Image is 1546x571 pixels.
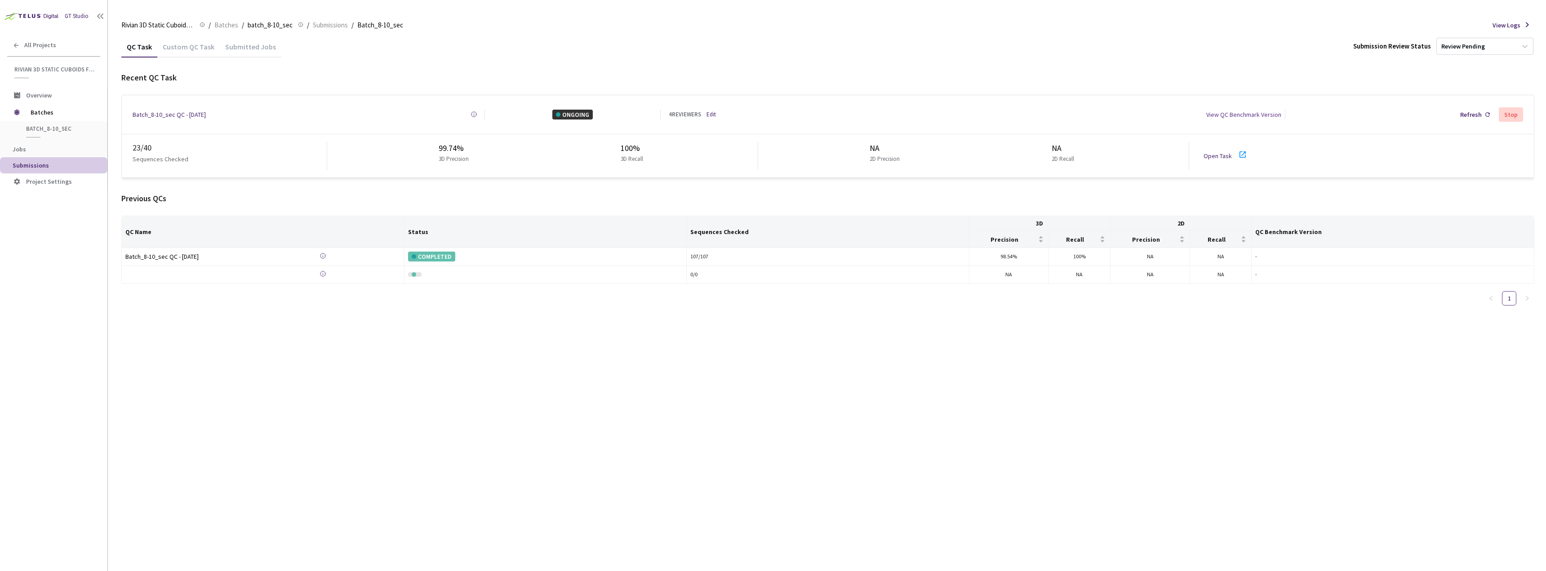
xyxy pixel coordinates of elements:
[1049,231,1111,248] th: Recall
[1441,42,1485,51] div: Review Pending
[1190,248,1252,266] td: NA
[1493,20,1520,30] span: View Logs
[122,216,404,248] th: QC Name
[1053,236,1098,243] span: Recall
[1052,142,1078,155] div: NA
[26,177,72,186] span: Project Settings
[408,252,455,261] div: COMPLETED
[121,20,194,31] span: Rivian 3D Static Cuboids fixed[2024-25]
[404,216,687,248] th: Status
[242,20,244,31] li: /
[121,192,1534,205] div: Previous QCs
[621,142,647,155] div: 100%
[870,142,903,155] div: NA
[690,252,965,261] div: 107 / 107
[1206,110,1281,120] div: View QC Benchmark Version
[969,248,1049,266] td: 98.54%
[1049,266,1111,284] td: NA
[121,42,157,58] div: QC Task
[1111,216,1252,231] th: 2D
[133,110,206,120] a: Batch_8-10_sec QC - [DATE]
[13,161,49,169] span: Submissions
[1111,266,1190,284] td: NA
[26,125,93,133] span: batch_8-10_sec
[14,66,95,73] span: Rivian 3D Static Cuboids fixed[2024-25]
[1460,110,1482,120] div: Refresh
[133,154,188,164] p: Sequences Checked
[133,142,327,154] div: 23 / 40
[1252,216,1534,248] th: QC Benchmark Version
[307,20,309,31] li: /
[248,20,293,31] span: batch_8-10_sec
[1520,291,1534,305] button: right
[1488,296,1494,301] span: left
[1255,252,1530,261] div: -
[1502,292,1516,305] a: 1
[1190,266,1252,284] td: NA
[313,20,348,31] span: Submissions
[1484,291,1498,305] button: left
[969,231,1049,248] th: Precision
[351,20,354,31] li: /
[121,71,1534,84] div: Recent QC Task
[1353,41,1431,52] div: Submission Review Status
[1049,248,1111,266] td: 100%
[220,42,281,58] div: Submitted Jobs
[24,41,56,49] span: All Projects
[973,236,1036,243] span: Precision
[690,270,965,279] div: 0 / 0
[1111,231,1190,248] th: Precision
[1255,270,1530,279] div: -
[357,20,403,31] span: Batch_8-10_sec
[969,266,1049,284] td: NA
[1484,291,1498,305] li: Previous Page
[969,216,1111,231] th: 3D
[213,20,240,30] a: Batches
[552,110,593,120] div: ONGOING
[26,91,52,99] span: Overview
[157,42,220,58] div: Custom QC Task
[209,20,211,31] li: /
[621,155,643,164] p: 3D Recall
[214,20,238,31] span: Batches
[1190,231,1252,248] th: Recall
[1520,291,1534,305] li: Next Page
[31,103,92,121] span: Batches
[1204,152,1232,160] a: Open Task
[125,252,251,262] a: Batch_8-10_sec QC - [DATE]
[1194,236,1239,243] span: Recall
[669,110,701,119] div: 4 REVIEWERS
[311,20,350,30] a: Submissions
[870,155,900,164] p: 2D Precision
[65,12,89,21] div: GT Studio
[687,216,969,248] th: Sequences Checked
[439,142,472,155] div: 99.74%
[439,155,469,164] p: 3D Precision
[706,110,716,119] a: Edit
[1114,236,1177,243] span: Precision
[1524,296,1530,301] span: right
[1111,248,1190,266] td: NA
[1504,111,1518,118] div: Stop
[1502,291,1516,305] li: 1
[13,145,26,153] span: Jobs
[1052,155,1074,164] p: 2D Recall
